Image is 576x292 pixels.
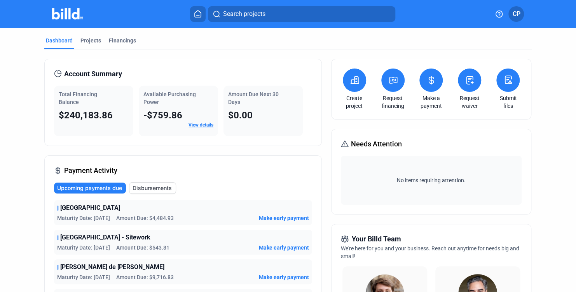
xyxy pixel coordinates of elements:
a: Request financing [379,94,407,110]
button: Search projects [208,6,395,22]
span: $0.00 [228,110,253,121]
span: Upcoming payments due [57,184,122,192]
span: Maturity Date: [DATE] [57,214,110,222]
span: $240,183.86 [59,110,113,121]
span: Amount Due Next 30 Days [228,91,279,105]
img: Billd Company Logo [52,8,83,19]
span: -$759.86 [143,110,182,121]
span: [PERSON_NAME] de [PERSON_NAME] [60,262,164,272]
button: Make early payment [259,244,309,252]
span: No items requiring attention. [344,176,519,184]
span: Maturity Date: [DATE] [57,273,110,281]
span: Total Financing Balance [59,91,97,105]
div: Dashboard [46,37,73,44]
a: View details [189,122,213,128]
span: Disbursements [133,184,172,192]
span: Maturity Date: [DATE] [57,244,110,252]
span: CP [512,9,520,19]
span: Amount Due: $9,716.83 [116,273,174,281]
span: Account Summary [64,69,122,79]
button: Make early payment [259,214,309,222]
span: Payment Activity [64,165,117,176]
span: Needs Attention [351,139,402,150]
span: We're here for you and your business. Reach out anytime for needs big and small! [341,245,519,259]
span: Your Billd Team [352,234,401,245]
span: Available Purchasing Power [143,91,196,105]
a: Request waiver [456,94,483,110]
a: Submit files [494,94,522,110]
button: Make early payment [259,273,309,281]
span: [GEOGRAPHIC_DATA] [60,203,120,213]
span: Amount Due: $4,484.93 [116,214,174,222]
div: Projects [80,37,101,44]
button: Disbursements [129,182,176,194]
a: Make a payment [417,94,445,110]
div: Financings [109,37,136,44]
span: [GEOGRAPHIC_DATA] - Sitework [60,233,150,242]
span: Amount Due: $543.81 [116,244,169,252]
button: Upcoming payments due [54,183,126,193]
a: Create project [341,94,368,110]
button: CP [508,6,524,22]
span: Search projects [223,9,265,19]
